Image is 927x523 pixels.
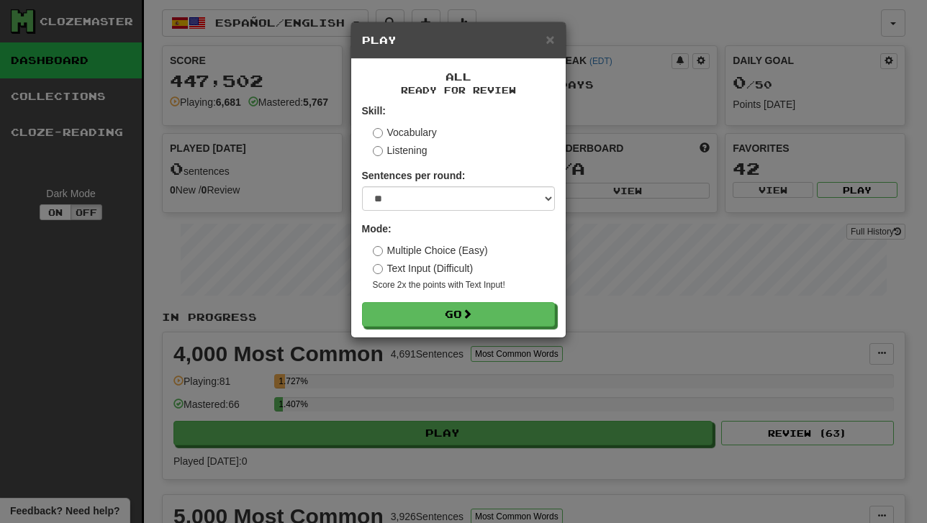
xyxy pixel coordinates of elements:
[373,146,383,156] input: Listening
[546,32,554,47] button: Close
[546,31,554,47] span: ×
[362,33,555,47] h5: Play
[373,125,437,140] label: Vocabulary
[362,105,386,117] strong: Skill:
[373,243,488,258] label: Multiple Choice (Easy)
[446,71,471,83] span: All
[373,279,555,291] small: Score 2x the points with Text Input !
[362,223,392,235] strong: Mode:
[373,261,474,276] label: Text Input (Difficult)
[373,128,383,138] input: Vocabulary
[373,264,383,274] input: Text Input (Difficult)
[362,302,555,327] button: Go
[362,84,555,96] small: Ready for Review
[362,168,466,183] label: Sentences per round:
[373,143,428,158] label: Listening
[373,246,383,256] input: Multiple Choice (Easy)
